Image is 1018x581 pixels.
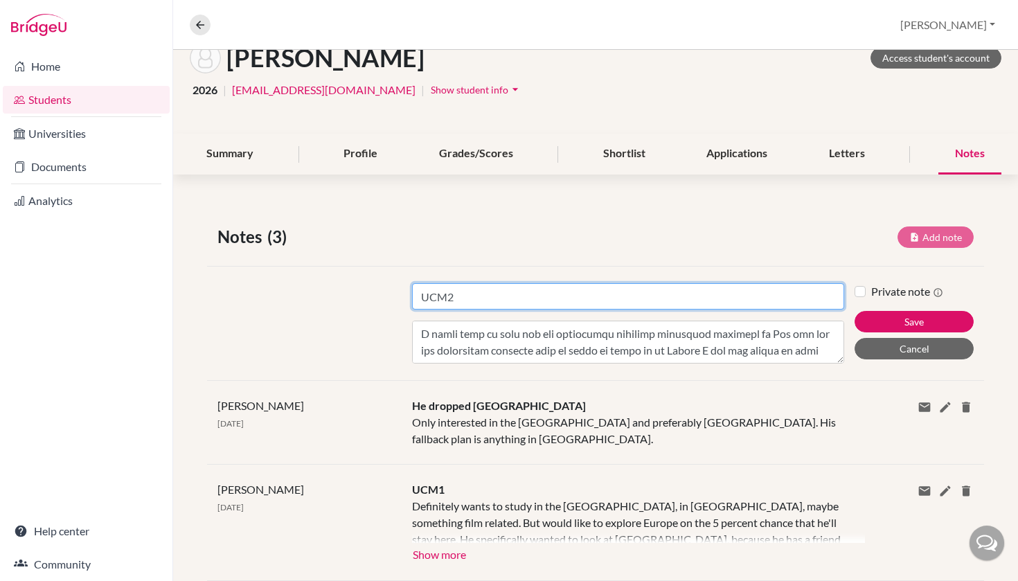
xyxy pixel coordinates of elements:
[690,134,784,175] div: Applications
[412,498,845,543] div: Definitely wants to study in the [GEOGRAPHIC_DATA], in [GEOGRAPHIC_DATA], maybe something film re...
[11,14,66,36] img: Bridge-U
[421,82,425,98] span: |
[327,134,394,175] div: Profile
[412,543,467,564] button: Show more
[3,53,170,80] a: Home
[3,120,170,148] a: Universities
[267,224,292,249] span: (3)
[402,397,855,447] div: Only interested in the [GEOGRAPHIC_DATA] and preferably [GEOGRAPHIC_DATA]. His fallback plan is a...
[223,82,226,98] span: |
[190,42,221,73] img: Péter Szabó-Szentgyörgyi's avatar
[422,134,530,175] div: Grades/Scores
[938,134,1001,175] div: Notes
[3,551,170,578] a: Community
[3,517,170,545] a: Help center
[217,399,304,412] span: [PERSON_NAME]
[226,43,425,73] h1: [PERSON_NAME]
[855,338,974,359] button: Cancel
[430,79,523,100] button: Show student infoarrow_drop_down
[217,483,304,496] span: [PERSON_NAME]
[217,418,244,429] span: [DATE]
[193,82,217,98] span: 2026
[3,86,170,114] a: Students
[508,82,522,96] i: arrow_drop_down
[3,153,170,181] a: Documents
[3,187,170,215] a: Analytics
[898,226,974,248] button: Add note
[855,311,974,332] button: Save
[232,82,416,98] a: [EMAIL_ADDRESS][DOMAIN_NAME]
[431,84,508,96] span: Show student info
[412,483,445,496] span: UCM1
[217,224,267,249] span: Notes
[190,134,270,175] div: Summary
[217,502,244,512] span: [DATE]
[412,283,845,310] input: Note title (required)
[412,399,586,412] span: He dropped [GEOGRAPHIC_DATA]
[894,12,1001,38] button: [PERSON_NAME]
[812,134,882,175] div: Letters
[32,10,60,22] span: Help
[871,283,943,300] label: Private note
[870,47,1001,69] a: Access student's account
[587,134,662,175] div: Shortlist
